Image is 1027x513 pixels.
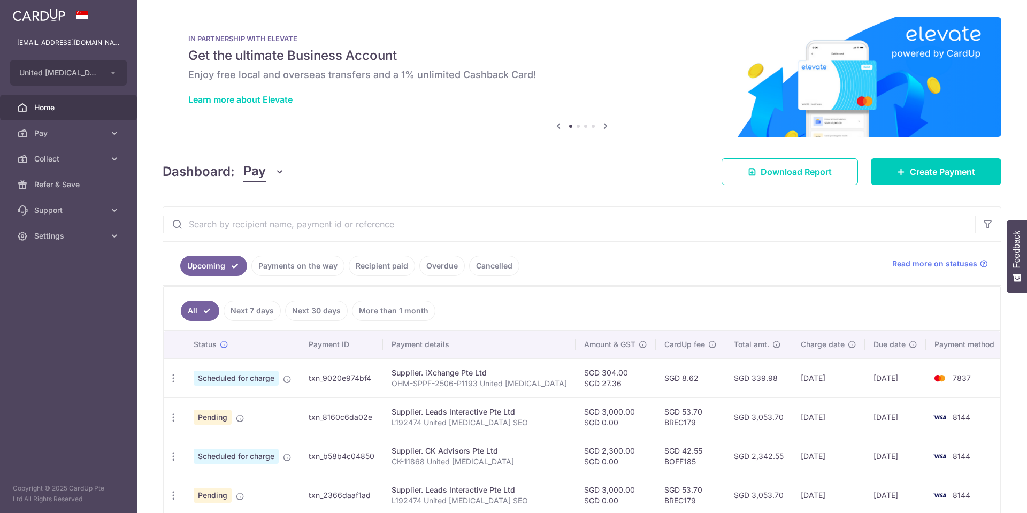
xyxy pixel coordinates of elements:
[792,358,865,397] td: [DATE]
[392,378,567,389] p: OHM-SPPF-2506-P1193 United [MEDICAL_DATA]
[163,162,235,181] h4: Dashboard:
[865,397,926,437] td: [DATE]
[656,358,725,397] td: SGD 8.62
[929,489,951,502] img: Bank Card
[419,256,465,276] a: Overdue
[181,301,219,321] a: All
[392,495,567,506] p: L192474 United [MEDICAL_DATA] SEO
[188,34,976,43] p: IN PARTNERSHIP WITH ELEVATE
[285,301,348,321] a: Next 30 days
[392,446,567,456] div: Supplier. CK Advisors Pte Ltd
[194,339,217,350] span: Status
[892,258,977,269] span: Read more on statuses
[243,162,266,182] span: Pay
[352,301,435,321] a: More than 1 month
[194,410,232,425] span: Pending
[910,165,975,178] span: Create Payment
[576,437,656,476] td: SGD 2,300.00 SGD 0.00
[469,256,519,276] a: Cancelled
[392,367,567,378] div: Supplier. iXchange Pte Ltd
[163,207,975,241] input: Search by recipient name, payment id or reference
[1012,231,1022,268] span: Feedback
[792,437,865,476] td: [DATE]
[929,450,951,463] img: Bank Card
[664,339,705,350] span: CardUp fee
[194,488,232,503] span: Pending
[19,67,98,78] span: United [MEDICAL_DATA] and [MEDICAL_DATA] Specialist Clinic Pte Ltd
[392,485,567,495] div: Supplier. Leads Interactive Pte Ltd
[34,205,105,216] span: Support
[953,412,970,422] span: 8144
[953,451,970,461] span: 8144
[34,231,105,241] span: Settings
[953,491,970,500] span: 8144
[392,417,567,428] p: L192474 United [MEDICAL_DATA] SEO
[300,331,383,358] th: Payment ID
[929,372,951,385] img: Bank Card
[871,158,1001,185] a: Create Payment
[224,301,281,321] a: Next 7 days
[1007,220,1027,293] button: Feedback - Show survey
[163,17,1001,137] img: Renovation banner
[725,358,792,397] td: SGD 339.98
[13,9,65,21] img: CardUp
[17,37,120,48] p: [EMAIL_ADDRESS][DOMAIN_NAME]
[801,339,845,350] span: Charge date
[892,258,988,269] a: Read more on statuses
[865,358,926,397] td: [DATE]
[926,331,1007,358] th: Payment method
[180,256,247,276] a: Upcoming
[194,449,279,464] span: Scheduled for charge
[576,358,656,397] td: SGD 304.00 SGD 27.36
[656,397,725,437] td: SGD 53.70 BREC179
[300,397,383,437] td: txn_8160c6da02e
[929,411,951,424] img: Bank Card
[953,373,971,382] span: 7837
[725,437,792,476] td: SGD 2,342.55
[734,339,769,350] span: Total amt.
[188,94,293,105] a: Learn more about Elevate
[761,165,832,178] span: Download Report
[10,60,127,86] button: United [MEDICAL_DATA] and [MEDICAL_DATA] Specialist Clinic Pte Ltd
[300,358,383,397] td: txn_9020e974bf4
[243,162,285,182] button: Pay
[251,256,344,276] a: Payments on the way
[188,47,976,64] h5: Get the ultimate Business Account
[34,179,105,190] span: Refer & Save
[194,371,279,386] span: Scheduled for charge
[865,437,926,476] td: [DATE]
[722,158,858,185] a: Download Report
[792,397,865,437] td: [DATE]
[392,407,567,417] div: Supplier. Leads Interactive Pte Ltd
[188,68,976,81] h6: Enjoy free local and overseas transfers and a 1% unlimited Cashback Card!
[34,154,105,164] span: Collect
[34,128,105,139] span: Pay
[873,339,906,350] span: Due date
[349,256,415,276] a: Recipient paid
[576,397,656,437] td: SGD 3,000.00 SGD 0.00
[300,437,383,476] td: txn_b58b4c04850
[725,397,792,437] td: SGD 3,053.70
[34,102,105,113] span: Home
[383,331,576,358] th: Payment details
[656,437,725,476] td: SGD 42.55 BOFF185
[392,456,567,467] p: CK-11868 United [MEDICAL_DATA]
[584,339,635,350] span: Amount & GST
